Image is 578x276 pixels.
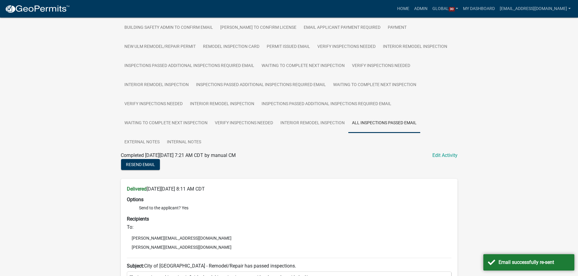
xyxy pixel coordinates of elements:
[121,75,192,95] a: Interior Remodel Inspection
[499,259,570,266] div: Email successfully re-sent
[121,133,163,152] a: External Notes
[121,18,217,38] a: Building Safety Admin to Confirm Email
[432,152,458,159] a: Edit Activity
[379,37,451,57] a: Interior Remodel Inspection
[461,3,497,15] a: My Dashboard
[121,114,211,133] a: Waiting to complete next Inspection
[211,114,277,133] a: Verify inspections needed
[126,162,155,167] span: Resend Email
[127,186,147,192] strong: Delivered
[121,152,236,158] span: Completed [DATE][DATE] 7:21 AM CDT by manual CM
[277,114,348,133] a: Interior Remodel Inspection
[348,56,414,76] a: Verify inspections needed
[186,95,258,114] a: Interior Remodel Inspection
[127,234,451,243] li: [PERSON_NAME][EMAIL_ADDRESS][DOMAIN_NAME]
[348,114,420,133] a: All Inspections passed Email
[127,197,144,202] strong: Options
[258,56,348,76] a: Waiting to complete next Inspection
[263,37,314,57] a: Permit Issued Email
[121,37,199,57] a: New Ulm Remodel/Repair Permit
[127,186,451,192] h6: [DATE][DATE] 8:11 AM CDT
[412,3,430,15] a: Admin
[217,18,300,38] a: [PERSON_NAME] to confirm License
[330,75,420,95] a: Waiting to complete next Inspection
[127,243,451,252] li: [PERSON_NAME][EMAIL_ADDRESS][DOMAIN_NAME]
[163,133,205,152] a: Internal Notes
[384,18,410,38] a: Payment
[449,7,455,12] span: 30
[430,3,461,15] a: Global30
[258,95,395,114] a: Inspections Passed Additional Inspections Required Email
[121,95,186,114] a: Verify inspections needed
[300,18,384,38] a: Email Applicant Payment Required
[121,159,160,170] button: Resend Email
[139,205,451,211] li: Send to the applicant? Yes
[127,216,149,222] strong: Recipients
[127,224,451,230] h6: To:
[127,263,451,269] h6: City of [GEOGRAPHIC_DATA] - Remodel/Repair has passed inspections.
[395,3,412,15] a: Home
[127,263,144,269] strong: Subject:
[497,3,573,15] a: [EMAIL_ADDRESS][DOMAIN_NAME]
[192,75,330,95] a: Inspections Passed Additional Inspections Required Email
[121,56,258,76] a: Inspections Passed Additional Inspections Required Email
[199,37,263,57] a: Remodel Inspection Card
[314,37,379,57] a: Verify inspections needed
